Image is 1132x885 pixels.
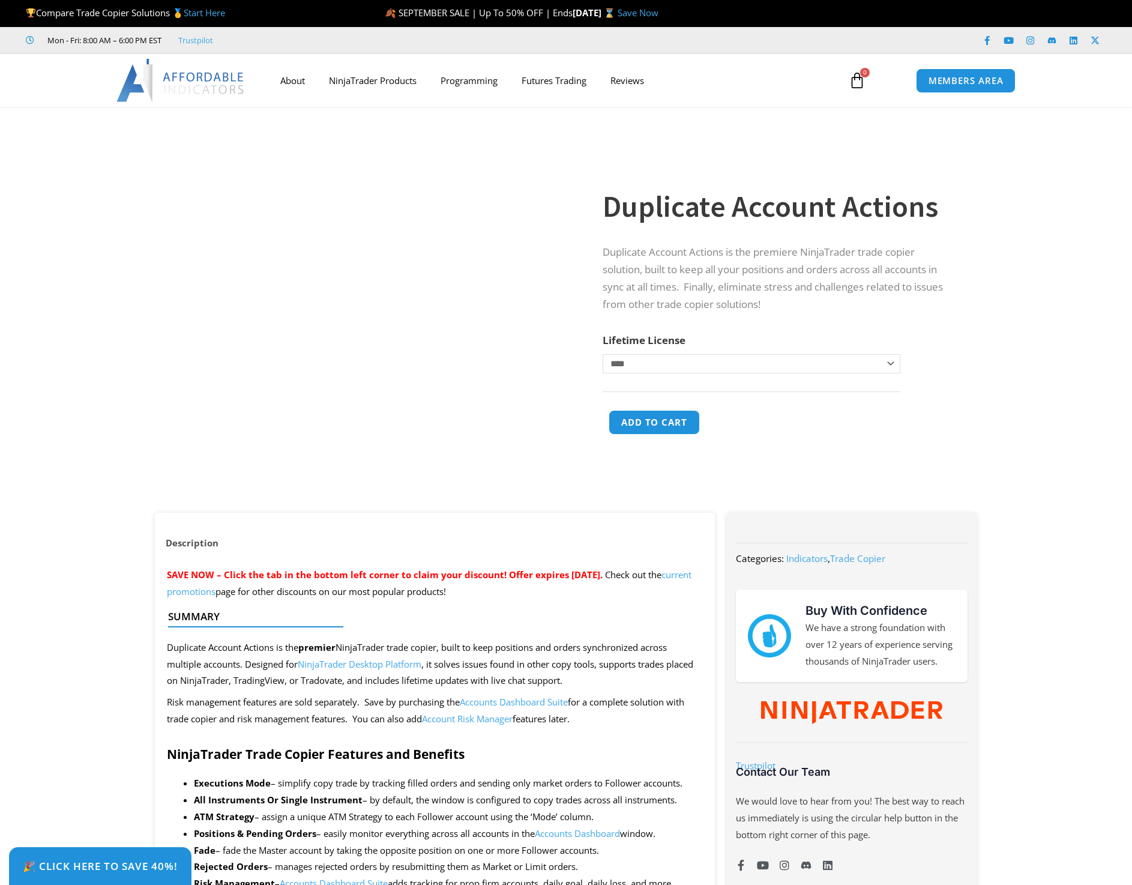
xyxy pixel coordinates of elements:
strong: NinjaTrader Trade Copier Features and Benefits [167,746,465,763]
a: Trustpilot [736,760,775,772]
span: 0 [860,68,870,77]
a: Trustpilot [178,33,213,47]
a: Account Risk Manager [422,713,513,725]
h3: Buy With Confidence [805,602,956,620]
strong: premier [298,641,336,653]
span: Duplicate Account Actions is the NinjaTrader trade copier, built to keep positions and orders syn... [167,641,693,687]
a: Start Here [184,7,225,19]
p: We would love to hear from you! The best way to reach us immediately is using the circular help b... [736,793,968,844]
span: Categories: [736,552,784,564]
p: Check out the page for other discounts on our most popular products! [167,567,703,600]
strong: [DATE] ⌛ [573,7,618,19]
strong: All Instruments Or Single Instrument [194,794,363,806]
span: SAVE NOW – Click the tab in the bottom left corner to claim your discount! Offer expires [DATE]. [167,569,603,581]
span: , [786,552,885,564]
span: MEMBERS AREA [929,76,1004,85]
h1: Duplicate Account Actions [603,186,953,228]
span: Mon - Fri: 8:00 AM – 6:00 PM EST [44,33,161,47]
span: 🍂 SEPTEMBER SALE | Up To 50% OFF | Ends [385,7,573,19]
a: Programming [429,67,510,94]
a: NinjaTrader Products [317,67,429,94]
button: Add to cart [609,410,700,435]
nav: Menu [268,67,835,94]
p: We have a strong foundation with over 12 years of experience serving thousands of NinjaTrader users. [805,620,956,670]
a: Reviews [598,67,656,94]
a: Description [155,531,229,555]
a: About [268,67,317,94]
img: 🏆 [26,8,35,17]
li: – simplify copy trade by tracking filled orders and sending only market orders to Follower accounts. [194,775,703,792]
span: 🎉 Click Here to save 40%! [23,861,178,871]
img: NinjaTrader Wordmark color RGB | Affordable Indicators – NinjaTrader [761,701,942,724]
strong: Executions Mode [194,777,271,789]
h3: Contact Our Team [736,765,968,779]
li: – fade the Master account by taking the opposite position on one or more Follower accounts. [194,842,703,859]
span: Compare Trade Copier Solutions 🥇 [26,7,225,19]
a: Futures Trading [510,67,598,94]
li: – easily monitor everything across all accounts in the window. [194,826,703,842]
a: Trade Copier [830,552,885,564]
a: Accounts Dashboard [535,827,620,839]
h4: Summary [168,611,692,623]
b: ATM Strategy [194,811,254,823]
label: Lifetime License [603,333,685,347]
a: Indicators [786,552,828,564]
a: 0 [831,63,884,98]
a: 🎉 Click Here to save 40%! [9,847,191,885]
li: – by default, the window is configured to copy trades across all instruments. [194,792,703,809]
a: Save Now [618,7,658,19]
li: – assign a unique ATM Strategy to each Follower account using the ‘Mode’ column. [194,809,703,826]
a: NinjaTrader Desktop Platform [298,658,421,670]
strong: Positions & Pending Orders [194,827,316,839]
img: LogoAI | Affordable Indicators – NinjaTrader [116,59,245,102]
strong: Fade [194,844,215,856]
p: Duplicate Account Actions is the premiere NinjaTrader trade copier solution, built to keep all yo... [603,244,953,313]
p: Risk management features are sold separately. Save by purchasing the for a complete solution with... [167,694,703,728]
img: mark thumbs good 43913 | Affordable Indicators – NinjaTrader [748,614,791,657]
a: Accounts Dashboard Suite [460,696,568,708]
a: MEMBERS AREA [916,68,1016,93]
